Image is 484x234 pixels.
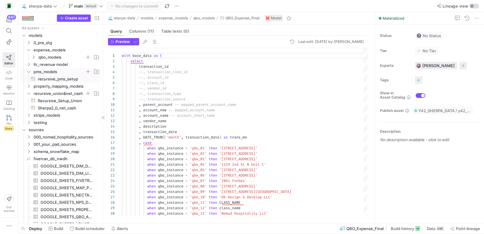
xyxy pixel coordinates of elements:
[21,155,100,162] a: fivetran_db_nwdh​​​​​​​​
[2,67,15,83] a: Code
[21,220,100,228] a: GOOGLE_SHEETS_UPLISTING_DATA​​​​​​​​​
[224,135,228,140] span: as
[271,16,282,20] span: Model
[21,119,100,126] div: Press SPACE to select this row.
[21,170,100,177] a: GOOGLE_SHEETS_DIM_LISTING_MAP​​​​​​​​​
[190,200,207,205] span: 'qbo_11'
[108,205,115,211] div: 29
[209,189,217,194] span: then
[209,195,217,200] span: then
[139,113,141,118] span: ,
[21,162,100,170] div: Press SPACE to select this row.
[159,16,188,20] span: expense_models
[190,206,207,210] span: 'qbo_12'
[21,206,100,213] div: Press SPACE to select this row.
[4,126,14,131] span: Beta
[2,191,15,215] button: Getstarted
[21,162,100,170] a: GOOGLE_SHEETS_DIM_DATE​​​​​​​​​
[34,141,100,148] span: 001_your_pad_sources
[67,2,105,10] button: maindefault
[108,64,115,69] div: 3
[147,151,156,156] span: when
[139,15,155,22] button: models
[209,211,217,216] span: then
[139,140,141,145] span: ,
[2,83,15,98] a: Monitor
[2,98,15,113] a: Catalog
[21,75,100,83] div: Press SPACE to select this row.
[5,61,13,65] span: Editor
[147,162,156,167] span: when
[116,40,130,44] span: Preview
[29,126,100,133] span: sources
[46,223,66,234] button: Build
[74,4,83,8] span: main
[415,47,438,55] button: No tierNo Tier
[34,148,100,155] span: schema_snowflake_map
[108,145,115,151] div: 18
[185,178,188,183] span: =
[108,135,115,140] div: 16
[34,90,85,97] span: recursive_union&net_cash
[388,223,423,234] button: Build history
[158,211,183,216] span: qbo_instance
[21,177,100,184] a: GOOGLE_SHEETS_FIVETRAN_AUDIT​​​​​​​​​
[158,162,183,167] span: qbo_instance
[21,24,100,32] div: Press SPACE to select this row.
[143,119,166,123] span: vendor_name
[190,151,207,156] span: 'qbo_02'
[129,29,154,33] span: Columns
[209,206,217,210] span: then
[158,146,183,151] span: qbo_instance
[29,226,42,231] span: Deploy
[21,2,59,10] button: 🌊sherpa-data
[158,151,183,156] span: qbo_instance
[22,26,39,30] div: All assets
[2,113,15,133] a: PRsBeta
[437,226,444,231] div: 49K
[171,113,215,118] span: -- account_short_name
[209,151,217,156] span: then
[193,16,215,20] span: qbo_models
[417,48,421,53] img: No tier
[185,184,188,189] span: =
[413,107,473,115] button: Y42_SHERPA_DATA / y42_sherpa_data_main / QBO_EXPENSE_FINAL
[143,135,164,140] span: DATE_TRUNC
[219,189,291,194] span: '[STREET_ADDRESS][GEOGRAPHIC_DATA]
[132,53,152,58] span: base_data
[21,155,100,162] div: Press SPACE to select this row.
[157,15,189,22] button: expense_models
[380,63,410,68] span: Experts
[190,157,207,161] span: 'qbo_03'
[158,206,183,210] span: qbo_instance
[380,137,482,142] p: No description available - click to edit
[108,200,115,205] div: 28
[418,108,472,113] span: Y42_SHERPA_DATA / y42_sherpa_data_main / QBO_EXPENSE_FINAL
[21,32,100,39] div: Press SPACE to select this row.
[147,167,156,172] span: when
[185,151,188,156] span: =
[417,33,421,38] img: No status
[84,4,98,8] span: default
[139,80,164,85] span: --, class_id
[139,102,141,107] span: ,
[108,86,115,91] div: 7
[108,124,115,129] div: 14
[108,189,115,194] div: 26
[218,15,261,22] button: QBO_Expense_Final
[3,92,15,95] span: Monitor
[139,119,141,123] span: ,
[422,63,455,68] span: [PERSON_NAME]
[38,54,85,61] span: qbo_models
[143,129,177,134] span: transaction_date
[34,155,100,162] span: fivetran_db_nwdh​​​​​​​​
[298,40,364,44] div: Last edit: [DATE] by [PERSON_NAME]
[448,223,483,234] button: Point lineage
[139,75,168,80] span: --, account_id
[143,124,166,129] span: description
[2,15,15,25] button: 641
[416,63,421,68] img: https://lh3.googleusercontent.com/a/ACg8ocJtJ9IT0ZvrTkeZWQOL6L_THJKMGQNvnz3d1zAbDdESJ1U=s96-c
[219,162,266,167] span: '1319 2nd St N Unit C'
[21,75,100,83] a: recursive_pms_setup​​​​​​​​​​
[164,135,166,140] span: (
